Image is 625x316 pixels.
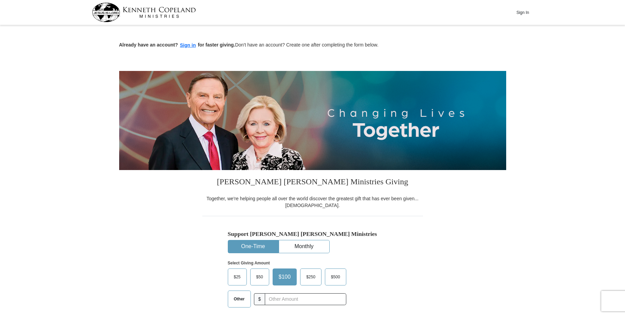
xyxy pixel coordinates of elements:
span: $250 [303,272,319,282]
span: $500 [328,272,344,282]
strong: Already have an account? for faster giving. [119,42,235,48]
span: Other [231,294,248,304]
span: $25 [231,272,244,282]
button: Monthly [279,240,329,253]
h5: Support [PERSON_NAME] [PERSON_NAME] Ministries [228,230,398,238]
button: One-Time [228,240,278,253]
span: $ [254,293,265,305]
h3: [PERSON_NAME] [PERSON_NAME] Ministries Giving [202,170,423,195]
div: Together, we're helping people all over the world discover the greatest gift that has ever been g... [202,195,423,209]
button: Sign in [178,41,198,49]
input: Other Amount [265,293,346,305]
img: kcm-header-logo.svg [92,3,196,22]
strong: Select Giving Amount [228,261,270,265]
button: Sign In [513,7,533,18]
p: Don't have an account? Create one after completing the form below. [119,41,506,49]
span: $100 [275,272,294,282]
span: $50 [253,272,266,282]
